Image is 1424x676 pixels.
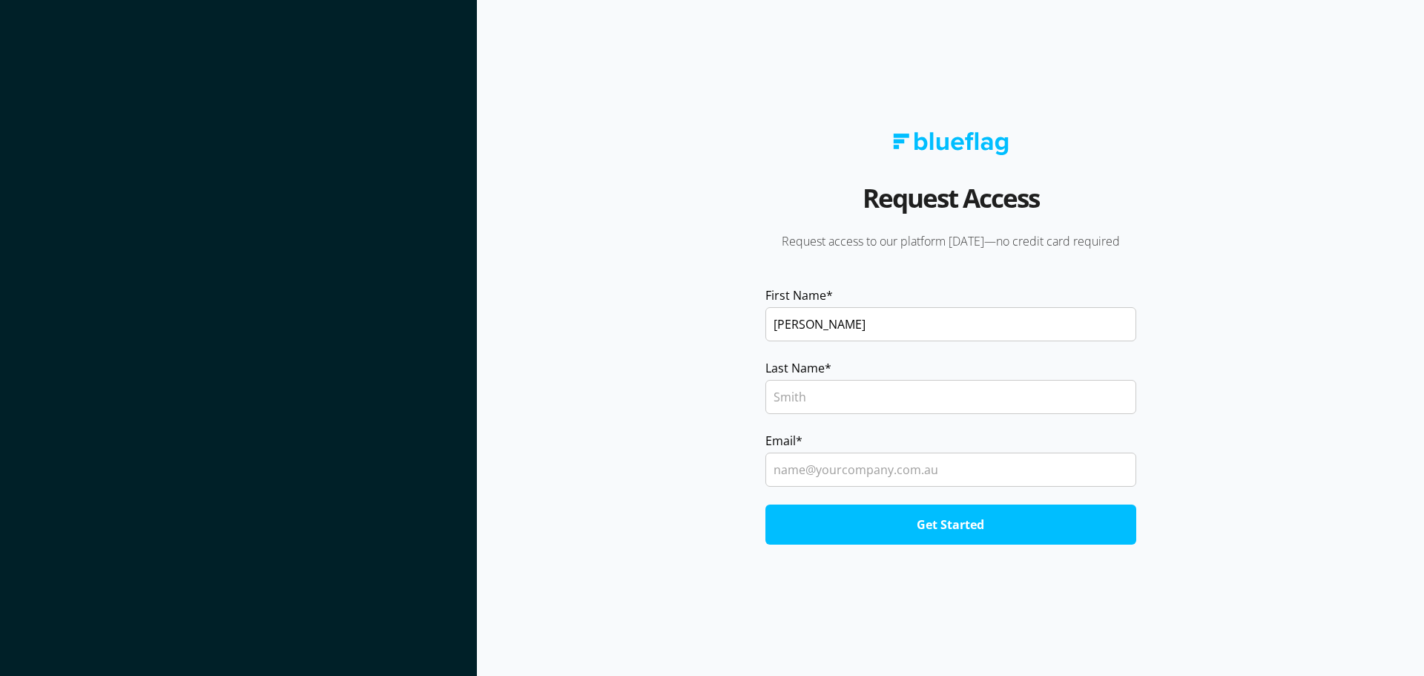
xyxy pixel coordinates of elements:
[765,307,1136,341] input: John
[863,177,1039,233] h2: Request Access
[765,453,1136,487] input: name@yourcompany.com.au
[745,233,1157,249] p: Request access to our platform [DATE]—no credit card required
[765,286,826,304] span: First Name
[765,380,1136,414] input: Smith
[765,432,796,450] span: Email
[893,132,1009,155] img: Blue Flag logo
[765,359,825,377] span: Last Name
[765,505,1136,545] input: Get Started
